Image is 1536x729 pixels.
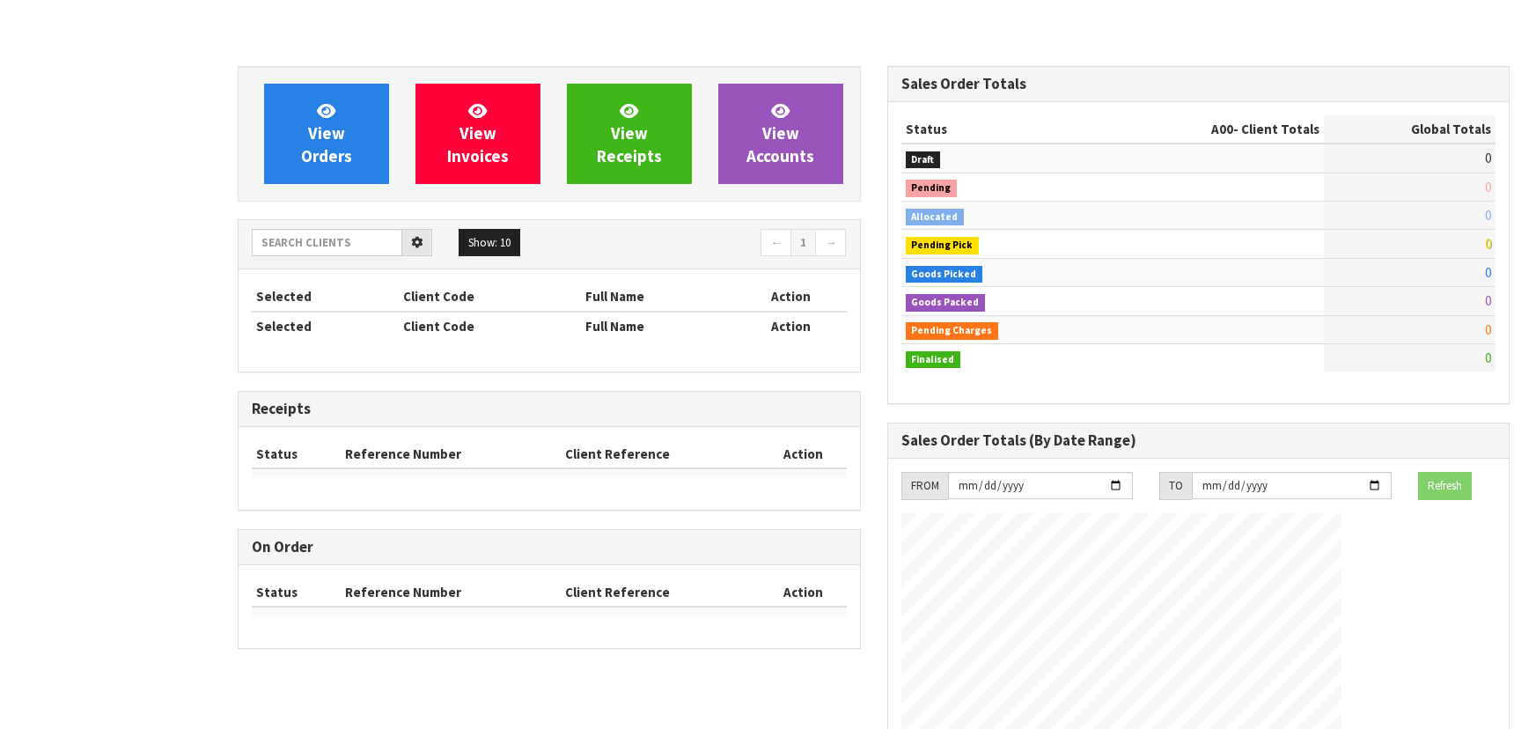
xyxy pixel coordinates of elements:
h3: Sales Order Totals (By Date Range) [901,432,1496,449]
th: Client Reference [561,578,761,607]
span: 0 [1485,350,1491,366]
div: FROM [901,472,948,500]
span: View Invoices [447,100,509,166]
a: ViewReceipts [567,84,692,184]
span: 0 [1485,292,1491,309]
a: ViewInvoices [415,84,540,184]
th: Selected [252,312,399,340]
span: Pending Pick [906,237,980,254]
th: Action [761,578,846,607]
h3: On Order [252,539,847,556]
span: Finalised [906,351,961,369]
a: ViewOrders [264,84,389,184]
span: Goods Packed [906,294,986,312]
span: 0 [1485,321,1491,338]
h3: Sales Order Totals [901,76,1496,92]
th: Status [252,440,341,468]
input: Search clients [252,229,402,256]
th: Action [736,283,847,311]
th: Status [901,115,1098,144]
h3: Receipts [252,401,847,417]
a: 1 [790,229,816,257]
th: Selected [252,283,399,311]
span: 0 [1485,264,1491,281]
th: - Client Totals [1098,115,1324,144]
a: ViewAccounts [718,84,843,184]
a: → [815,229,846,257]
th: Full Name [581,283,736,311]
th: Client Code [399,283,582,311]
span: 0 [1485,150,1491,166]
th: Full Name [581,312,736,340]
div: TO [1159,472,1192,500]
span: Allocated [906,209,965,226]
span: View Receipts [597,100,662,166]
span: 0 [1485,235,1491,252]
span: View Orders [301,100,352,166]
a: ← [761,229,791,257]
th: Reference Number [341,578,561,607]
button: Show: 10 [459,229,520,257]
span: Goods Picked [906,266,983,283]
span: Draft [906,151,941,169]
th: Reference Number [341,440,561,468]
span: Pending Charges [906,322,999,340]
button: Refresh [1418,472,1472,500]
th: Client Code [399,312,582,340]
th: Status [252,578,341,607]
span: A00 [1211,121,1233,137]
span: Pending [906,180,958,197]
span: 0 [1485,179,1491,195]
span: View Accounts [746,100,814,166]
th: Action [736,312,847,340]
th: Global Totals [1324,115,1496,144]
th: Action [761,440,846,468]
nav: Page navigation [562,229,847,260]
span: 0 [1485,207,1491,224]
th: Client Reference [561,440,761,468]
